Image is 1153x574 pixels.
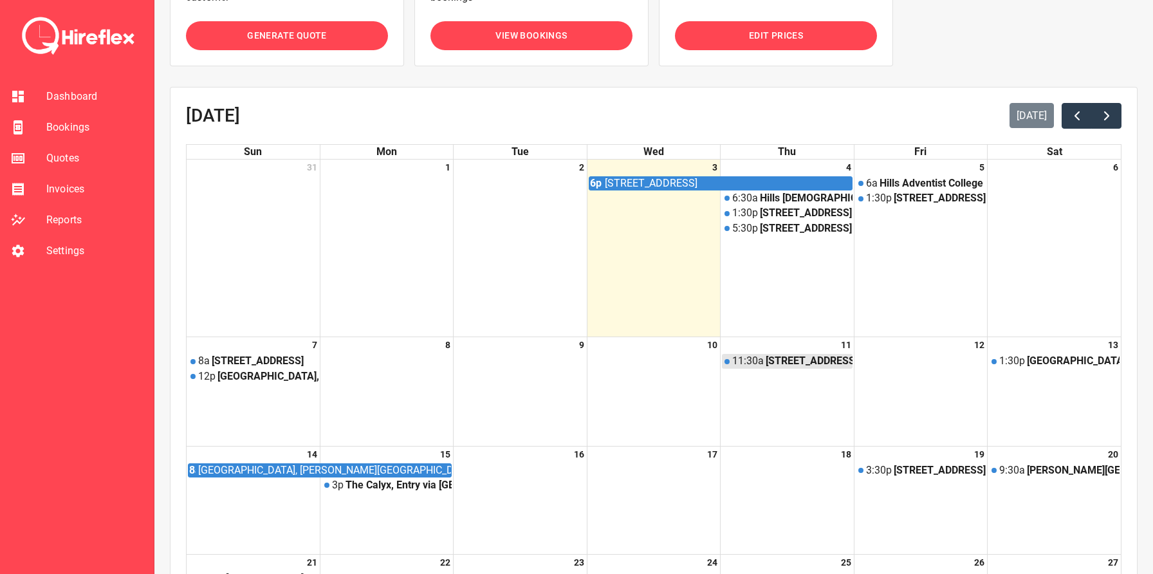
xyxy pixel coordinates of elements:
[187,160,320,337] td: August 31, 2025
[587,337,720,446] td: September 10, 2025
[189,464,196,477] div: 8a
[1010,103,1055,128] button: [DATE]
[710,160,720,175] a: September 3, 2025
[1091,103,1121,129] button: Next month
[641,145,667,159] a: Wednesday
[46,212,143,228] span: Reports
[187,446,320,554] td: September 14, 2025
[304,555,320,570] a: September 21, 2025
[217,371,318,382] div: [GEOGRAPHIC_DATA], [GEOGRAPHIC_DATA], [GEOGRAPHIC_DATA]
[972,555,987,570] a: September 26, 2025
[46,243,143,259] span: Settings
[46,120,143,135] span: Bookings
[454,446,587,554] td: September 16, 2025
[241,145,264,159] a: Sunday
[576,160,587,175] a: September 2, 2025
[1027,355,1120,367] div: [GEOGRAPHIC_DATA] [GEOGRAPHIC_DATA], [PERSON_NAME][GEOGRAPHIC_DATA], [GEOGRAPHIC_DATA]
[1111,160,1121,175] a: September 6, 2025
[732,207,758,219] div: 1:30p
[198,355,210,367] div: 8a
[571,555,587,570] a: September 23, 2025
[732,192,758,204] div: 6:30a
[454,337,587,446] td: September 9, 2025
[705,337,720,353] a: September 10, 2025
[721,337,854,446] td: September 11, 2025
[894,465,986,476] div: [STREET_ADDRESS][PERSON_NAME]
[972,447,987,462] a: September 19, 2025
[749,28,803,44] span: Edit Prices
[438,555,453,570] a: September 22, 2025
[604,177,698,190] div: [STREET_ADDRESS]
[866,178,878,189] div: 6a
[894,192,986,204] div: [STREET_ADDRESS]
[880,178,986,189] div: Hills Adventist College - [GEOGRAPHIC_DATA], [GEOGRAPHIC_DATA]
[304,447,320,462] a: September 14, 2025
[912,145,929,159] a: Friday
[866,465,892,476] div: 3:30p
[838,555,854,570] a: September 25, 2025
[187,337,320,446] td: September 7, 2025
[46,181,143,197] span: Invoices
[705,447,720,462] a: September 17, 2025
[320,160,453,337] td: September 1, 2025
[854,337,987,446] td: September 12, 2025
[988,337,1121,446] td: September 13, 2025
[309,337,320,353] a: September 7, 2025
[988,446,1121,554] td: September 20, 2025
[854,160,987,337] td: September 5, 2025
[1027,465,1120,476] div: [PERSON_NAME][GEOGRAPHIC_DATA], [GEOGRAPHIC_DATA]
[1105,337,1121,353] a: September 13, 2025
[587,446,720,554] td: September 17, 2025
[198,371,216,382] div: 12p
[766,355,852,367] div: [STREET_ADDRESS][PERSON_NAME]
[374,145,400,159] a: Monday
[999,465,1025,476] div: 9:30a
[443,337,453,353] a: September 8, 2025
[721,160,854,337] td: September 4, 2025
[1044,145,1065,159] a: Saturday
[576,337,587,353] a: September 9, 2025
[332,479,344,491] div: 3p
[212,355,318,367] div: [STREET_ADDRESS]
[977,160,987,175] a: September 5, 2025
[760,207,852,219] div: [STREET_ADDRESS]
[760,192,852,204] div: Hills [DEMOGRAPHIC_DATA][GEOGRAPHIC_DATA] [PERSON_NAME][GEOGRAPHIC_DATA], [GEOGRAPHIC_DATA]
[454,160,587,337] td: September 2, 2025
[589,177,602,190] div: 6p
[732,355,764,367] div: 11:30a
[844,160,854,175] a: September 4, 2025
[988,160,1121,337] td: September 6, 2025
[571,447,587,462] a: September 16, 2025
[854,446,987,554] td: September 19, 2025
[732,223,758,234] div: 5:30p
[775,145,798,159] a: Thursday
[999,355,1025,367] div: 1:30p
[186,106,240,126] h2: [DATE]
[972,337,987,353] a: September 12, 2025
[866,192,892,204] div: 1:30p
[320,337,453,446] td: September 8, 2025
[838,337,854,353] a: September 11, 2025
[443,160,453,175] a: September 1, 2025
[1105,447,1121,462] a: September 20, 2025
[705,555,720,570] a: September 24, 2025
[587,160,720,337] td: September 3, 2025
[346,479,452,491] div: The Calyx, Entry via [GEOGRAPHIC_DATA] ([GEOGRAPHIC_DATA], [GEOGRAPHIC_DATA], [GEOGRAPHIC_DATA]
[320,446,453,554] td: September 15, 2025
[721,446,854,554] td: September 18, 2025
[46,151,143,166] span: Quotes
[495,28,567,44] span: View Bookings
[198,464,451,477] div: [GEOGRAPHIC_DATA], [PERSON_NAME][GEOGRAPHIC_DATA], [GEOGRAPHIC_DATA], [GEOGRAPHIC_DATA]
[760,223,852,234] div: [STREET_ADDRESS]
[509,145,531,159] a: Tuesday
[438,447,453,462] a: September 15, 2025
[1062,103,1092,129] button: Previous month
[46,89,143,104] span: Dashboard
[304,160,320,175] a: August 31, 2025
[247,28,327,44] span: Generate Quote
[1105,555,1121,570] a: September 27, 2025
[838,447,854,462] a: September 18, 2025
